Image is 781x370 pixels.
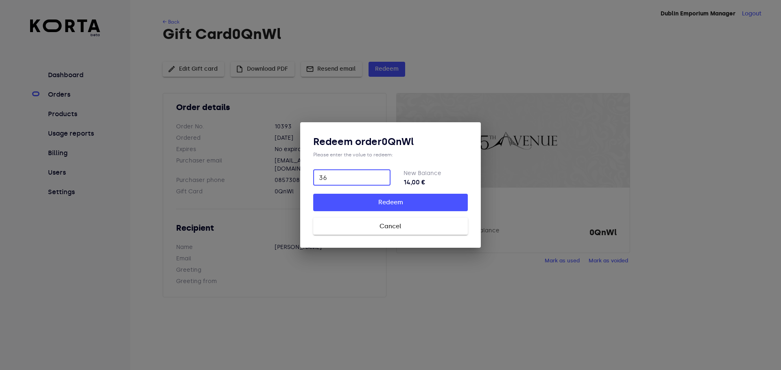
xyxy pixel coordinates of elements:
[313,194,468,211] button: Redeem
[313,135,468,148] h3: Redeem order 0QnWl
[313,151,468,158] div: Please enter the value to redeem:
[313,218,468,235] button: Cancel
[404,170,441,177] label: New Balance
[326,197,455,208] span: Redeem
[326,221,455,232] span: Cancel
[404,177,468,187] strong: 14,00 €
